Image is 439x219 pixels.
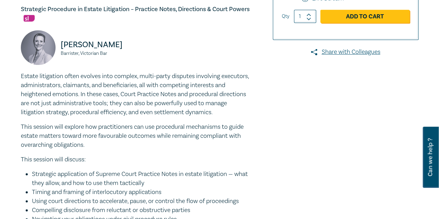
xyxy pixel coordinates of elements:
[320,10,410,23] a: Add to Cart
[21,30,56,65] img: Tamara Quinn
[273,48,419,57] a: Share with Colleagues
[61,39,131,50] p: [PERSON_NAME]
[32,188,250,197] li: Timing and framing of interlocutory applications
[61,51,131,56] small: Barrister, Victorian Bar
[294,10,316,23] input: 1
[21,5,250,22] h5: Strategic Procedure in Estate Litigation – Practice Notes, Directions & Court Powers
[282,12,289,20] label: Qty
[32,197,250,206] li: Using court directions to accelerate, pause, or control the flow of proceedings
[32,170,250,188] li: Strategic application of Supreme Court Practice Notes in estate litigation — what they allow, and...
[24,15,35,22] img: Substantive Law
[21,72,250,117] p: Estate litigation often evolves into complex, multi-party disputes involving executors, administr...
[427,131,433,184] span: Can we help ?
[21,155,250,164] p: This session will discuss:
[32,206,250,215] li: Compelling disclosure from reluctant or obstructive parties
[21,123,250,150] p: This session will explore how practitioners can use procedural mechanisms to guide estate matters...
